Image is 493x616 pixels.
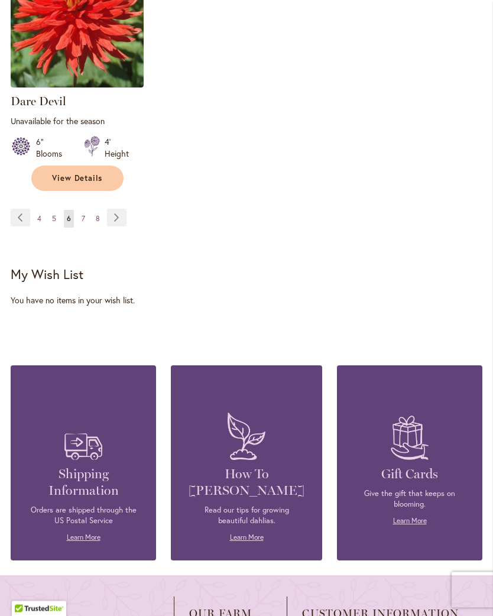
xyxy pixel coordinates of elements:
[28,505,138,527] p: Orders are shipped through the US Postal Service
[11,116,144,127] p: Unavailable for the season
[11,79,144,90] a: Dare Devil
[11,95,66,109] a: Dare Devil
[93,210,103,228] a: 8
[11,266,83,283] strong: My Wish List
[36,137,70,160] div: 6" Blooms
[28,466,138,500] h4: Shipping Information
[82,215,85,223] span: 7
[393,517,427,526] a: Learn More
[230,533,264,542] a: Learn More
[37,215,41,223] span: 4
[105,137,129,160] div: 4' Height
[11,295,482,307] div: You have no items in your wish list.
[31,166,124,192] a: View Details
[355,489,465,510] p: Give the gift that keeps on blooming.
[67,533,100,542] a: Learn More
[52,215,56,223] span: 5
[9,574,42,607] iframe: Launch Accessibility Center
[34,210,44,228] a: 4
[96,215,100,223] span: 8
[49,210,59,228] a: 5
[189,505,304,527] p: Read our tips for growing beautiful dahlias.
[79,210,88,228] a: 7
[189,466,304,500] h4: How To [PERSON_NAME]
[355,466,465,483] h4: Gift Cards
[67,215,71,223] span: 6
[52,174,103,184] span: View Details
